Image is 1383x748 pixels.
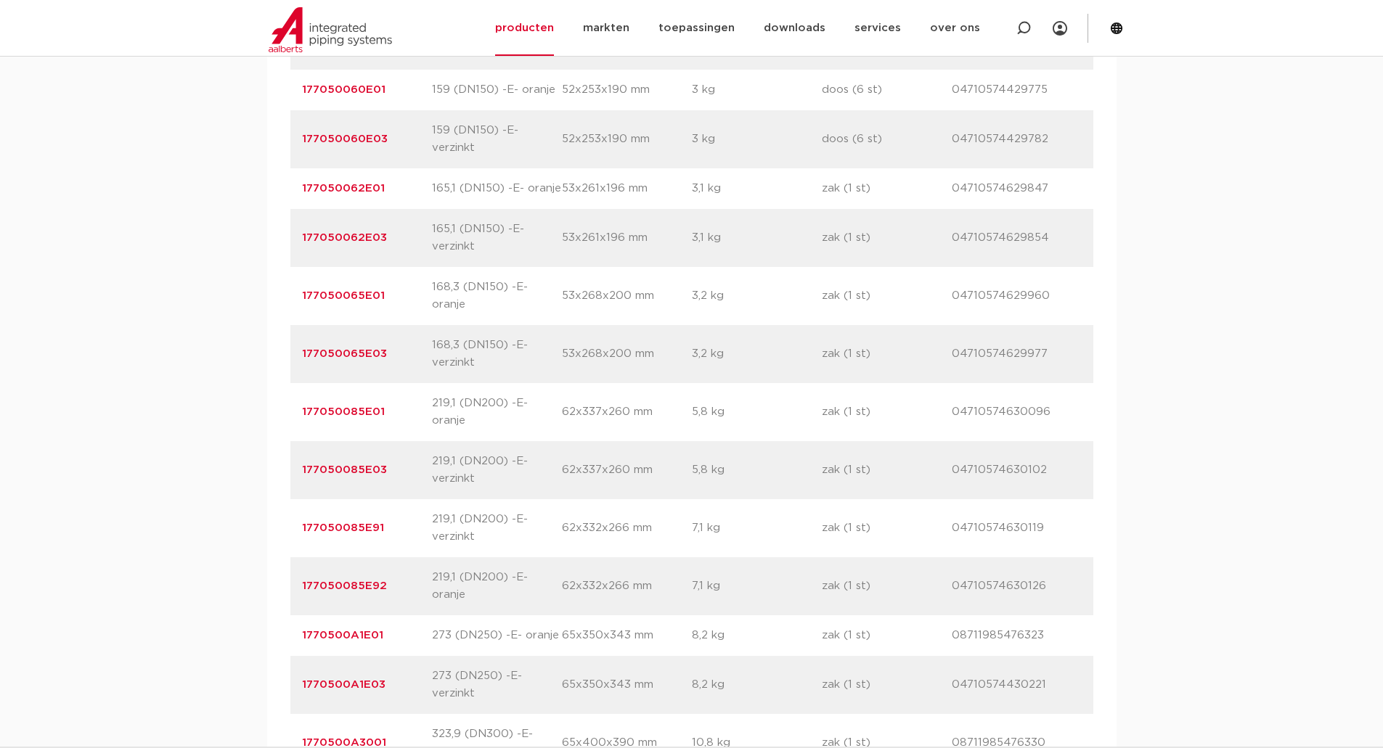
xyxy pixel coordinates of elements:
p: 04710574629960 [952,287,1082,305]
p: 04710574429782 [952,131,1082,148]
p: 04710574629847 [952,180,1082,197]
p: zak (1 st) [822,461,952,479]
p: 3,1 kg [692,229,822,247]
a: 177050062E03 [302,232,387,243]
p: 165,1 (DN150) -E- verzinkt [432,221,562,255]
p: zak (1 st) [822,287,952,305]
p: 273 (DN250) -E- verzinkt [432,667,562,702]
p: 53x261x196 mm [562,180,692,197]
p: 08711985476323 [952,627,1082,644]
p: 04710574429775 [952,81,1082,99]
p: 52x253x190 mm [562,81,692,99]
p: 04710574629854 [952,229,1082,247]
p: 62x332x266 mm [562,519,692,537]
p: 3 kg [692,81,822,99]
p: 159 (DN150) -E- oranje [432,81,562,99]
p: 65x350x343 mm [562,627,692,644]
p: 53x268x200 mm [562,287,692,305]
p: 3,2 kg [692,287,822,305]
a: 177050085E91 [302,522,384,533]
p: 53x268x200 mm [562,345,692,363]
p: 159 (DN150) -E- verzinkt [432,122,562,157]
p: 8,2 kg [692,676,822,694]
a: 177050060E01 [302,84,385,95]
a: 177050065E03 [302,348,387,359]
p: 219,1 (DN200) -E- verzinkt [432,453,562,488]
p: 7,1 kg [692,519,822,537]
p: 273 (DN250) -E- oranje [432,627,562,644]
a: 177050085E03 [302,464,387,475]
p: 53x261x196 mm [562,229,692,247]
a: 177050065E01 [302,290,385,301]
p: 04710574630126 [952,578,1082,595]
p: 168,3 (DN150) -E- verzinkt [432,337,562,371]
p: 65x350x343 mm [562,676,692,694]
p: 219,1 (DN200) -E- oranje [432,395,562,430]
p: 62x332x266 mm [562,578,692,595]
p: 04710574630102 [952,461,1082,479]
a: 177050085E92 [302,580,387,591]
p: 219,1 (DN200) -E- verzinkt [432,511,562,546]
p: 165,1 (DN150) -E- oranje [432,180,562,197]
a: 177050085E01 [302,406,385,417]
p: 168,3 (DN150) -E- oranje [432,279,562,313]
p: 04710574630119 [952,519,1082,537]
p: 5,8 kg [692,461,822,479]
p: doos (6 st) [822,81,952,99]
p: 62x337x260 mm [562,461,692,479]
p: zak (1 st) [822,180,952,197]
p: 5,8 kg [692,403,822,421]
p: 3,1 kg [692,180,822,197]
p: 04710574629977 [952,345,1082,363]
p: 3 kg [692,131,822,148]
p: zak (1 st) [822,578,952,595]
p: 8,2 kg [692,627,822,644]
a: 1770500A1E03 [302,679,385,690]
p: zak (1 st) [822,519,952,537]
p: 7,1 kg [692,578,822,595]
a: 177050060E03 [302,133,388,144]
p: 62x337x260 mm [562,403,692,421]
p: 04710574430221 [952,676,1082,694]
p: 52x253x190 mm [562,131,692,148]
p: zak (1 st) [822,345,952,363]
p: zak (1 st) [822,627,952,644]
p: doos (6 st) [822,131,952,148]
p: zak (1 st) [822,403,952,421]
a: 1770500A1E01 [302,630,383,641]
p: zak (1 st) [822,229,952,247]
a: 177050062E01 [302,183,385,194]
p: zak (1 st) [822,676,952,694]
p: 219,1 (DN200) -E- oranje [432,569,562,604]
p: 3,2 kg [692,345,822,363]
p: 04710574630096 [952,403,1082,421]
a: 1770500A3001 [302,737,386,748]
